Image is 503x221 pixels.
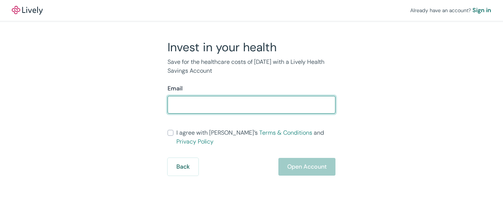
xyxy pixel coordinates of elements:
h2: Invest in your health [168,40,335,55]
label: Email [168,84,183,93]
a: Terms & Conditions [259,129,312,137]
a: LivelyLively [12,6,43,15]
p: Save for the healthcare costs of [DATE] with a Lively Health Savings Account [168,58,335,75]
img: Lively [12,6,43,15]
a: Sign in [472,6,491,15]
a: Privacy Policy [176,138,214,145]
div: Already have an account? [410,6,491,15]
button: Back [168,158,198,176]
span: I agree with [PERSON_NAME]’s and [176,128,335,146]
